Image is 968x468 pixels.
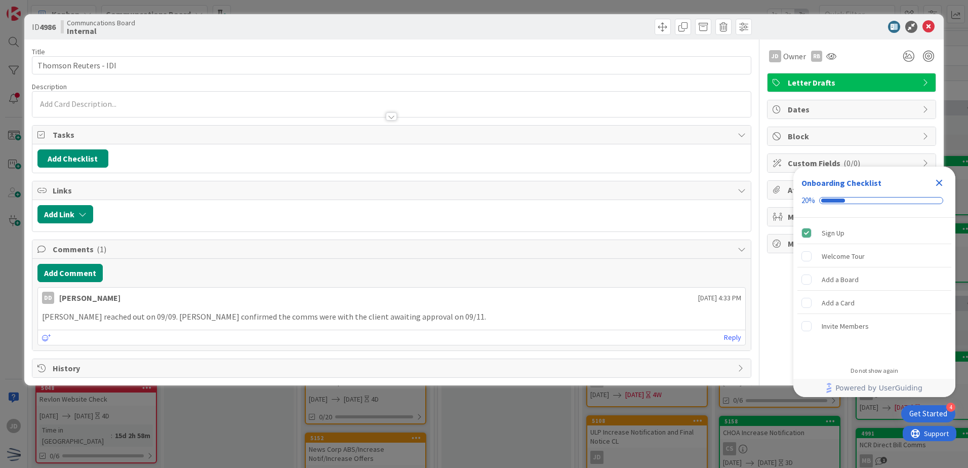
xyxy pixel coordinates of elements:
div: Checklist progress: 20% [801,196,947,205]
div: Onboarding Checklist [801,177,881,189]
a: Powered by UserGuiding [798,379,950,397]
span: Letter Drafts [788,76,917,89]
div: 4 [946,403,955,412]
span: Dates [788,103,917,115]
div: Add a Card is incomplete. [797,292,951,314]
div: Footer [793,379,955,397]
a: Reply [724,331,741,344]
p: [PERSON_NAME] reached out on 09/09. [PERSON_NAME] confirmed the comms were with the client awaiti... [42,311,741,323]
button: Add Comment [37,264,103,282]
button: Add Checklist [37,149,108,168]
input: type card name here... [32,56,751,74]
span: Attachments [788,184,917,196]
span: Mirrors [788,211,917,223]
div: Invite Members is incomplete. [797,315,951,337]
div: DD [42,292,54,304]
div: Sign Up [822,227,844,239]
div: Invite Members [822,320,869,332]
span: Tasks [53,129,733,141]
div: JD [769,50,781,62]
span: Metrics [788,238,917,250]
div: Add a Card [822,297,855,309]
label: Title [32,47,45,56]
span: Description [32,82,67,91]
div: [PERSON_NAME] [59,292,120,304]
span: Powered by UserGuiding [835,382,922,394]
div: RB [811,51,822,62]
div: Checklist Container [793,167,955,397]
span: Block [788,130,917,142]
div: Sign Up is complete. [797,222,951,244]
span: Communcations Board [67,19,135,27]
span: ( 1 ) [97,244,106,254]
div: 20% [801,196,815,205]
div: Close Checklist [931,175,947,191]
span: History [53,362,733,374]
span: Links [53,184,733,197]
div: Add a Board [822,274,859,286]
span: Comments [53,243,733,255]
div: Add a Board is incomplete. [797,268,951,291]
span: [DATE] 4:33 PM [698,293,741,303]
b: Internal [67,27,135,35]
div: Welcome Tour is incomplete. [797,245,951,267]
button: Add Link [37,205,93,223]
div: Welcome Tour [822,250,865,262]
span: ID [32,21,56,33]
span: Custom Fields [788,157,917,169]
span: Owner [783,50,806,62]
div: Do not show again [851,367,898,375]
div: Checklist items [793,218,955,360]
div: Open Get Started checklist, remaining modules: 4 [901,405,955,422]
span: Support [21,2,46,14]
b: 4986 [39,22,56,32]
span: ( 0/0 ) [843,158,860,168]
div: Get Started [909,409,947,419]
